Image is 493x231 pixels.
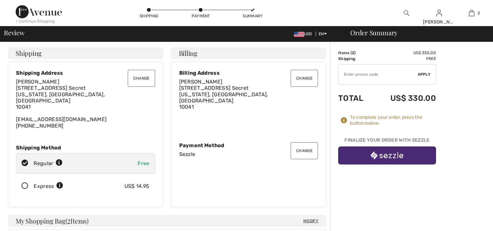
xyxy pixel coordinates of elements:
[34,182,63,190] div: Express
[373,50,436,56] td: US$ 330.00
[342,29,489,36] div: Order Summary
[339,65,418,84] input: Promo code
[478,10,480,16] span: 2
[16,50,42,56] span: Shipping
[291,70,318,87] button: Change
[352,51,354,55] span: 2
[16,79,59,85] span: [PERSON_NAME]
[350,115,436,126] div: To complete your order, press the button below.
[16,85,105,110] span: [STREET_ADDRESS] Secret [US_STATE], [GEOGRAPHIC_DATA], [GEOGRAPHIC_DATA] 10041
[179,142,318,148] div: Payment Method
[469,9,474,17] img: My Bag
[138,160,149,166] span: Free
[16,145,155,151] div: Shipping Method
[291,142,318,159] button: Change
[373,56,436,62] td: Free
[371,151,403,160] img: sezzle_white.svg
[338,87,373,109] td: Total
[139,13,159,19] div: Shipping
[67,216,70,224] span: 2
[243,13,262,19] div: Summary
[8,215,326,227] h4: My Shopping Bag
[436,10,442,16] a: Sign In
[404,9,409,17] img: search the website
[4,29,24,36] span: Review
[294,32,304,37] img: US Dollar
[338,50,373,56] td: Items ( )
[373,87,436,109] td: US$ 330.00
[65,216,89,225] span: ( Items)
[179,85,268,110] span: [STREET_ADDRESS] Secret [US_STATE], [GEOGRAPHIC_DATA], [GEOGRAPHIC_DATA] 10041
[128,70,155,87] button: Change
[338,137,436,146] div: Finalize Your Order with Sezzle
[16,5,62,18] img: 1ère Avenue
[179,50,197,56] span: Billing
[124,182,150,190] div: US$ 14.95
[16,18,55,24] div: < Continue Shopping
[16,70,155,76] div: Shipping Address
[338,56,373,62] td: Shipping
[34,160,63,167] div: Regular
[303,218,318,224] span: Modify
[418,71,431,77] span: Apply
[179,79,223,85] span: [PERSON_NAME]
[179,151,318,157] div: Sezzle
[191,13,210,19] div: Payment
[319,32,327,36] span: EN
[179,70,318,76] div: Billing Address
[456,9,487,17] a: 2
[294,32,315,36] span: USD
[436,9,442,17] img: My Info
[423,19,455,25] div: [PERSON_NAME]
[16,79,155,129] div: [EMAIL_ADDRESS][DOMAIN_NAME] [PHONE_NUMBER]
